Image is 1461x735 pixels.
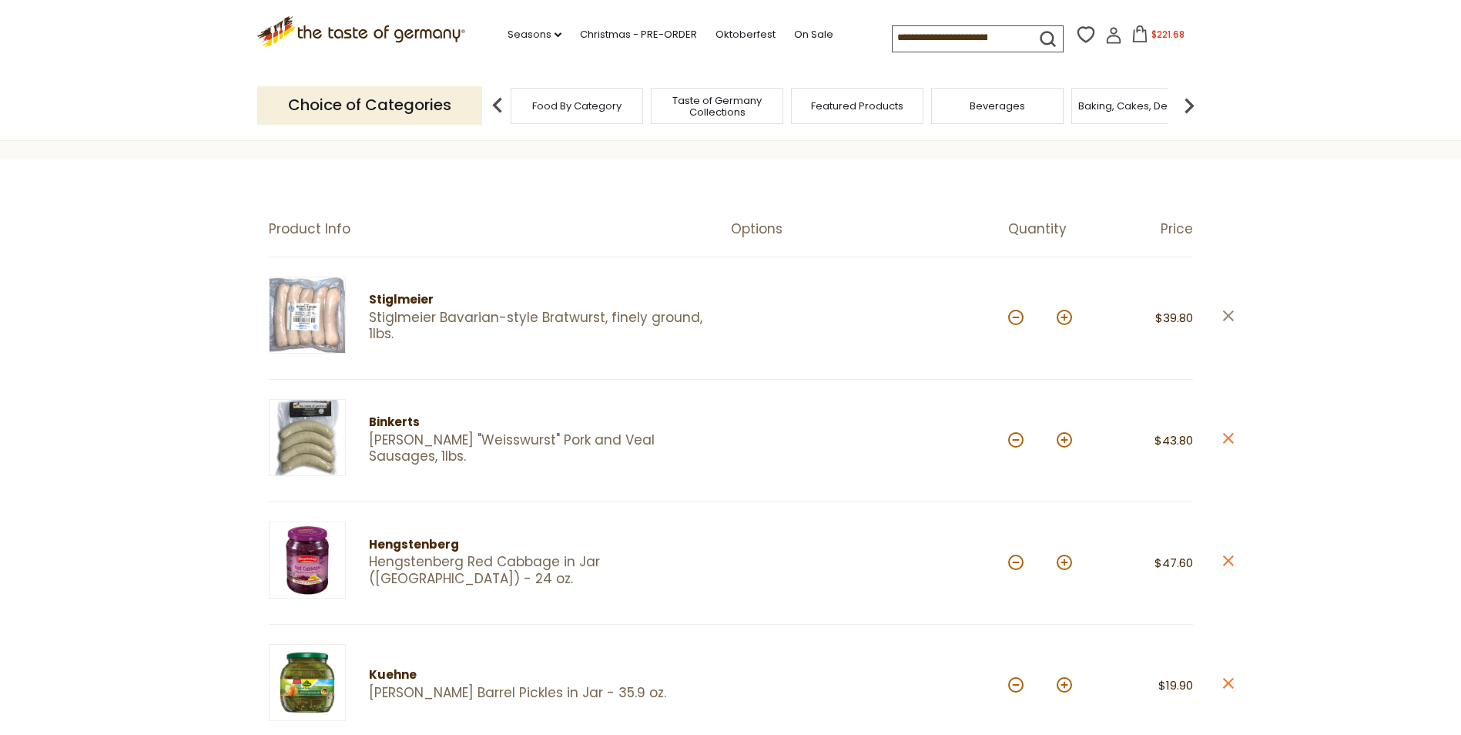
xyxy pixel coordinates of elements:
img: Kuehne Barrel Pickles in Jar [269,644,346,721]
div: Quantity [1008,221,1101,237]
a: Taste of Germany Collections [655,95,779,118]
img: Stiglmeier Bavarian-style Bratwurst, finely ground, 1lbs. [269,277,346,354]
span: $39.80 [1155,310,1193,326]
img: previous arrow [482,90,513,121]
span: $221.68 [1151,28,1185,41]
a: Baking, Cakes, Desserts [1078,100,1198,112]
img: Hengstenberg Red Cabbage [269,522,346,599]
a: [PERSON_NAME] Barrel Pickles in Jar - 35.9 oz. [369,685,704,701]
a: Christmas - PRE-ORDER [580,26,697,43]
img: Binkert's "Weisswurst" Pork and Veal Sausages, 1lbs. [269,399,346,476]
div: Hengstenberg [369,535,704,555]
div: Price [1101,221,1193,237]
img: next arrow [1174,90,1205,121]
a: Featured Products [811,100,903,112]
span: $19.90 [1158,677,1193,693]
span: $43.80 [1154,432,1193,448]
div: Kuehne [369,666,704,685]
a: [PERSON_NAME] "Weisswurst" Pork and Veal Sausages, 1lbs. [369,432,704,465]
a: Beverages [970,100,1025,112]
a: Food By Category [532,100,622,112]
div: Stiglmeier [369,290,704,310]
div: Product Info [269,221,731,237]
div: Binkerts [369,413,704,432]
a: On Sale [794,26,833,43]
p: Choice of Categories [257,86,482,124]
button: $221.68 [1125,25,1191,49]
a: Seasons [508,26,561,43]
a: Hengstenberg Red Cabbage in Jar ([GEOGRAPHIC_DATA]) - 24 oz. [369,554,704,587]
span: $47.60 [1154,555,1193,571]
a: Stiglmeier Bavarian-style Bratwurst, finely ground, 1lbs. [369,310,704,343]
a: Oktoberfest [715,26,776,43]
div: Options [731,221,1008,237]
